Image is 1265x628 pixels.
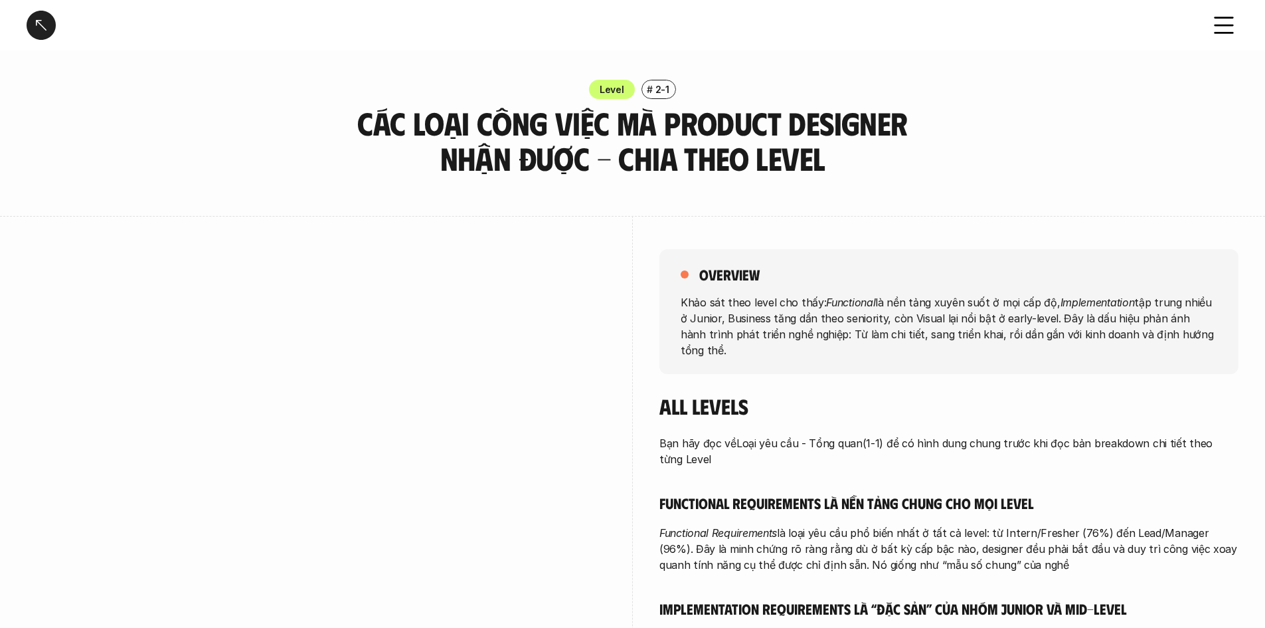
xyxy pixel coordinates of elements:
em: Implementation [1060,295,1135,308]
h4: All levels [659,393,1238,419]
h3: Các loại công việc mà Product Designer nhận được - Chia theo Level [351,106,915,176]
em: Functional [826,295,875,308]
h5: Functional Requirements là nền tảng chung cho mọi level [659,494,1238,512]
p: Khảo sát theo level cho thấy: là nền tảng xuyên suốt ở mọi cấp độ, tập trung nhiều ở Junior, Busi... [681,294,1217,358]
p: là loại yêu cầu phổ biến nhất ở tất cả level: từ Intern/Fresher (76%) đến Lead/Manager (96%). Đây... [659,525,1238,573]
h5: Implementation Requirements là “đặc sản” của nhóm Junior và Mid-level [659,599,1238,618]
h6: # [647,84,653,94]
a: Loại yêu cầu - Tổng quan [736,437,863,450]
p: Level [600,82,624,96]
em: Functional Requirements [659,526,777,540]
h5: overview [699,265,760,284]
p: 2-1 [655,82,669,96]
p: Bạn hãy đọc về (1-1) để có hình dung chung trước khi đọc bản breakdown chi tiết theo từng Level [659,435,1238,467]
